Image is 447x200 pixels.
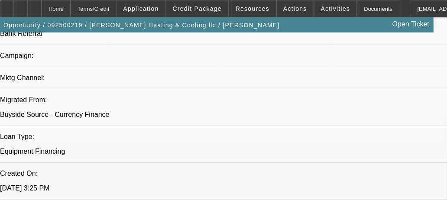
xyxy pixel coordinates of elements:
[321,5,350,12] span: Activities
[3,22,280,29] span: Opportunity / 092500219 / [PERSON_NAME] Heating & Cooling llc / [PERSON_NAME]
[283,5,307,12] span: Actions
[117,0,165,17] button: Application
[166,0,228,17] button: Credit Package
[123,5,159,12] span: Application
[389,17,433,32] a: Open Ticket
[236,5,269,12] span: Resources
[173,5,222,12] span: Credit Package
[229,0,276,17] button: Resources
[277,0,314,17] button: Actions
[314,0,357,17] button: Activities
